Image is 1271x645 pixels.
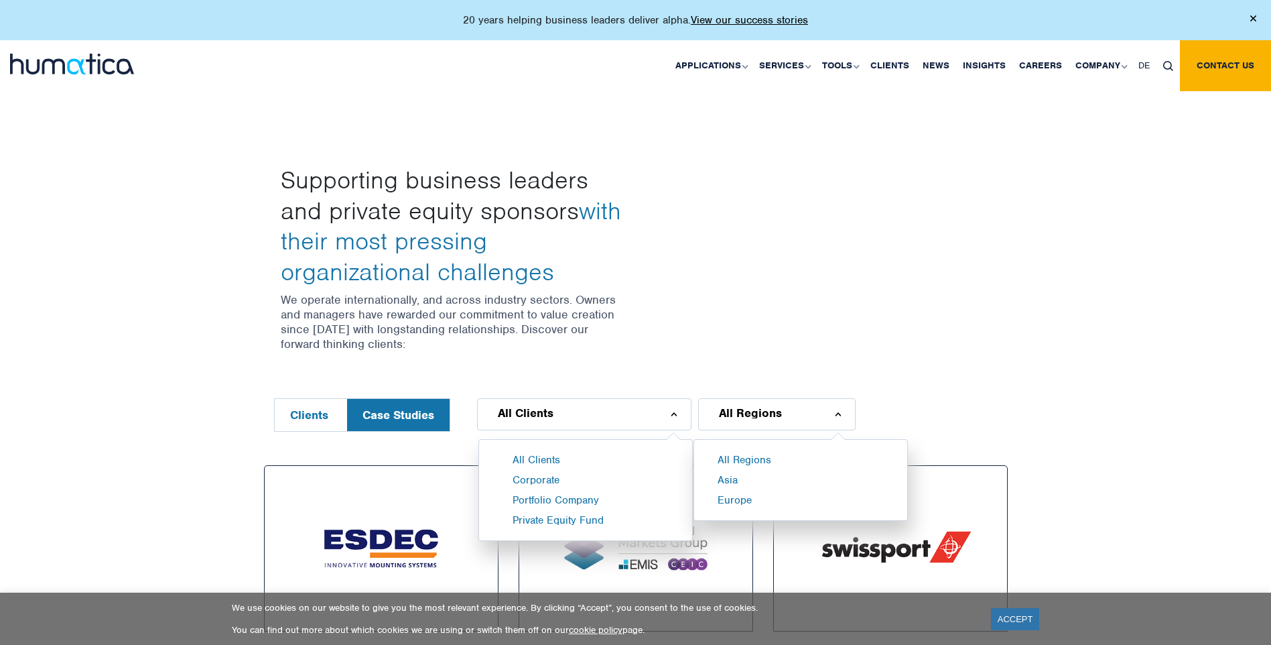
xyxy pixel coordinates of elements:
li: Portfolio Company [513,493,692,514]
button: Case Studies [347,399,450,431]
a: DE [1132,40,1156,91]
span: with their most pressing organizational challenges [281,195,621,287]
p: We use cookies on our website to give you the most relevant experience. By clicking “Accept”, you... [232,602,974,613]
img: ISI Markets [544,491,728,606]
a: Company [1069,40,1132,91]
a: ACCEPT [991,608,1040,630]
span: All Clients [498,408,553,418]
a: Applications [669,40,752,91]
a: Clients [864,40,916,91]
li: Asia [718,473,917,493]
a: View our success stories [691,13,808,27]
li: Europe [718,493,917,514]
button: Clients [275,399,344,431]
p: We operate internationally, and across industry sectors. Owners and managers have rewarded our co... [281,292,626,351]
span: DE [1138,60,1150,71]
a: News [916,40,956,91]
img: Esdec [289,491,473,606]
h3: Supporting business leaders and private equity sponsors [281,165,626,287]
img: search_icon [1163,61,1173,71]
p: You can find out more about which cookies we are using or switch them off on our page. [232,624,974,636]
a: Services [752,40,815,91]
li: Corporate [513,473,692,493]
img: Swissport [799,491,982,606]
a: Insights [956,40,1012,91]
img: logo [10,54,134,74]
a: Contact us [1180,40,1271,91]
img: d_arroww [835,412,841,416]
a: Tools [815,40,864,91]
a: cookie policy [569,624,622,636]
li: All Clients [513,453,692,473]
li: Private Equity Fund [513,514,692,534]
span: All Regions [719,408,782,418]
a: Careers [1012,40,1069,91]
li: All Regions [718,453,917,473]
img: d_arroww [671,412,677,416]
p: 20 years helping business leaders deliver alpha. [463,13,808,27]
